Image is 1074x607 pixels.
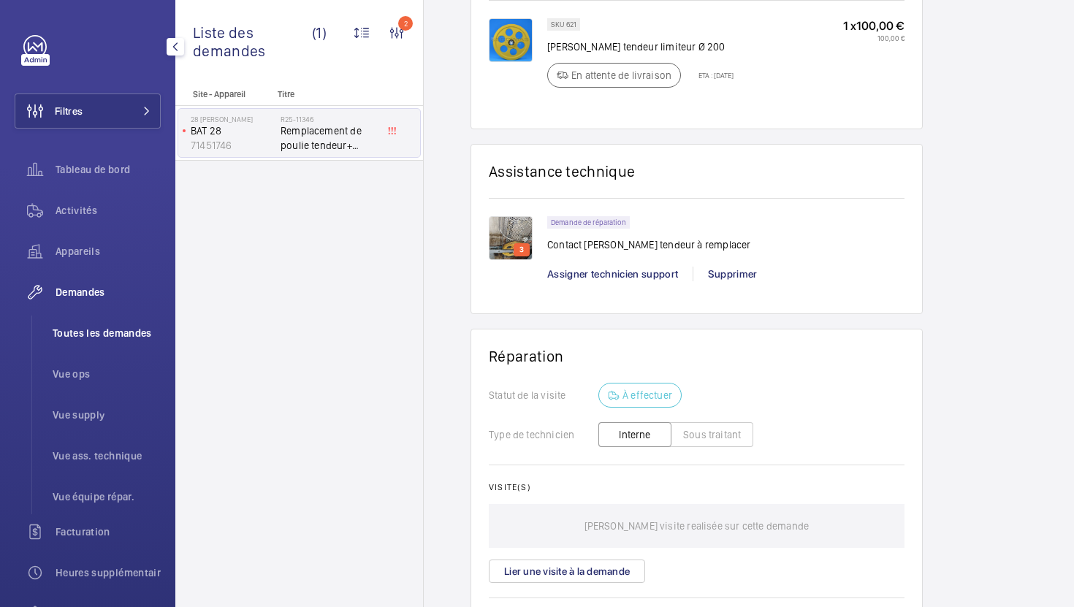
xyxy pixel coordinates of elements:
span: Demandes [56,285,161,299]
button: Sous traitant [671,422,753,447]
h1: Réparation [489,347,904,365]
p: SKU 621 [551,22,576,27]
p: En attente de livraison [571,68,671,83]
p: BAT 28 [191,123,275,138]
span: Assigner technicien support [547,268,678,280]
h2: R25-11346 [281,115,377,123]
span: Toutes les demandes [53,326,161,340]
p: Demande de réparation [551,220,626,225]
p: 1 x 100,00 € [843,18,904,34]
span: Vue supply [53,408,161,422]
span: Liste des demandes [193,23,312,60]
button: Filtres [15,93,161,129]
button: Interne [598,422,671,447]
span: Heures supplémentaires [56,565,161,580]
span: Filtres [55,104,83,118]
p: ETA : [DATE] [690,71,734,80]
p: À effectuer [622,388,672,402]
p: [PERSON_NAME] tendeur limiteur Ø 200 [547,39,734,54]
span: Vue ass. technique [53,448,161,463]
img: 1756208955177-75c943c3-c04b-4ef0-baa8-bd79b7c2390b [489,216,533,260]
span: Appareils [56,244,161,259]
button: Lier une visite à la demande [489,560,645,583]
span: Activités [56,203,161,218]
p: Site - Appareil [175,89,272,99]
p: 100,00 € [843,34,904,42]
span: Facturation [56,524,161,539]
span: Remplacement de poulie tendeur+ câblette et contact poulie tendeur [281,123,377,153]
p: [PERSON_NAME] visite realisée sur cette demande [584,504,810,548]
p: 28 [PERSON_NAME] [191,115,275,123]
p: Contact [PERSON_NAME] tendeur à remplacer [547,237,750,252]
div: Supprimer [693,267,772,281]
span: Tableau de bord [56,162,161,177]
span: Vue ops [53,367,161,381]
span: Vue équipe répar. [53,489,161,504]
h2: Visite(s) [489,482,904,492]
h1: Assistance technique [489,162,635,180]
img: UAE2r2ZkBrKTzWJN3KgC7yL3Gh4uXd8yHVmanJVRYSofphv_.png [489,18,533,62]
p: 3 [517,243,527,256]
p: 71451746 [191,138,275,153]
p: Titre [278,89,374,99]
